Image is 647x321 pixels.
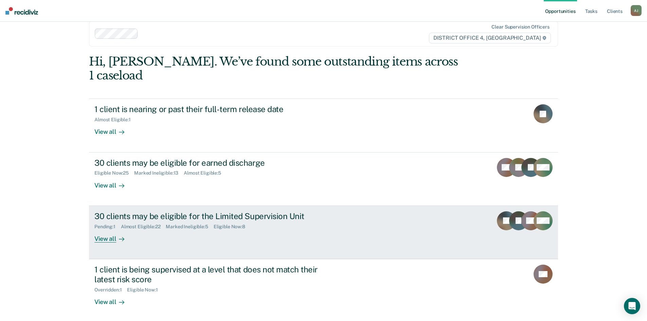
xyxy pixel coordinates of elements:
div: View all [94,229,132,243]
img: Recidiviz [5,7,38,15]
div: View all [94,292,132,306]
span: DISTRICT OFFICE 4, [GEOGRAPHIC_DATA] [429,33,551,43]
div: 30 clients may be eligible for earned discharge [94,158,333,168]
a: 30 clients may be eligible for earned dischargeEligible Now:25Marked Ineligible:13Almost Eligible... [89,153,558,206]
div: Eligible Now : 1 [127,287,163,293]
div: 1 client is being supervised at a level that does not match their latest risk score [94,265,333,284]
div: Almost Eligible : 1 [94,117,136,123]
div: Almost Eligible : 22 [121,224,166,230]
div: View all [94,176,132,189]
div: View all [94,123,132,136]
div: Marked Ineligible : 13 [134,170,184,176]
button: AJ [631,5,642,16]
div: Open Intercom Messenger [624,298,640,314]
div: A J [631,5,642,16]
div: Hi, [PERSON_NAME]. We’ve found some outstanding items across 1 caseload [89,55,464,83]
div: Clear supervision officers [491,24,549,30]
a: 30 clients may be eligible for the Limited Supervision UnitPending:1Almost Eligible:22Marked Inel... [89,206,558,259]
div: Eligible Now : 25 [94,170,134,176]
div: Almost Eligible : 5 [184,170,227,176]
div: Overridden : 1 [94,287,127,293]
div: Marked Ineligible : 5 [166,224,213,230]
a: 1 client is nearing or past their full-term release dateAlmost Eligible:1View all [89,99,558,152]
div: Eligible Now : 8 [214,224,251,230]
div: Pending : 1 [94,224,121,230]
div: 1 client is nearing or past their full-term release date [94,104,333,114]
div: 30 clients may be eligible for the Limited Supervision Unit [94,211,333,221]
